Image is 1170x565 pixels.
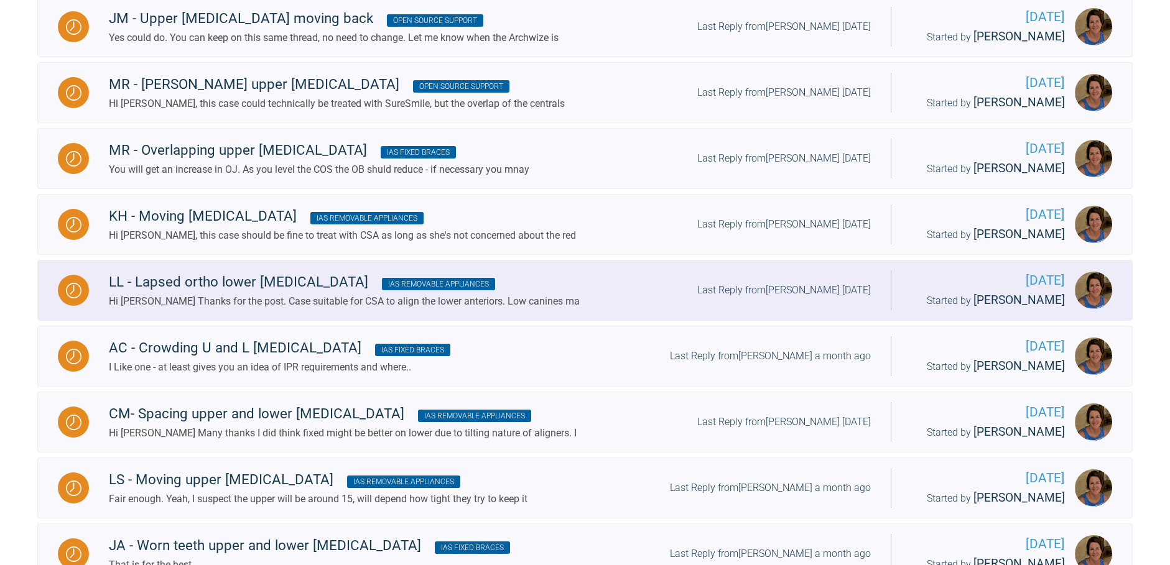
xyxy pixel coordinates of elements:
a: WaitingKH - Moving [MEDICAL_DATA] IAS Removable AppliancesHi [PERSON_NAME], this case should be f... [37,194,1133,255]
div: JA - Worn teeth upper and lower [MEDICAL_DATA] [109,535,510,557]
img: Margaret De Verteuil [1075,403,1112,441]
span: [PERSON_NAME] [973,95,1065,109]
div: Last Reply from [PERSON_NAME] [DATE] [697,282,871,298]
div: Started by [911,357,1065,376]
span: [DATE] [911,336,1065,357]
span: [DATE] [911,73,1065,93]
img: Waiting [66,19,81,35]
img: Margaret De Verteuil [1075,74,1112,111]
span: IAS Fixed Braces [381,146,456,158]
div: Hi [PERSON_NAME], this case should be fine to treat with CSA as long as she's not concerned about... [109,227,576,244]
span: [DATE] [911,534,1065,554]
a: WaitingMR - Overlapping upper [MEDICAL_DATA] IAS Fixed BracesYou will get an increase in OJ. As y... [37,128,1133,189]
div: JM - Upper [MEDICAL_DATA] moving back [109,7,559,30]
img: Margaret De Verteuil [1075,8,1112,45]
div: Last Reply from [PERSON_NAME] [DATE] [697,216,871,232]
img: Waiting [66,546,81,562]
span: [PERSON_NAME] [973,490,1065,505]
div: Started by [911,159,1065,178]
span: IAS Removable Appliances [347,475,460,488]
a: WaitingCM- Spacing upper and lower [MEDICAL_DATA] IAS Removable AppliancesHi [PERSON_NAME] Many t... [37,392,1133,452]
img: Margaret De Verteuil [1075,272,1112,309]
img: Waiting [66,415,81,430]
div: Fair enough. Yeah, I suspect the upper will be around 15, will depend how tight they try to keep it [109,491,527,507]
div: Last Reply from [PERSON_NAME] [DATE] [697,19,871,35]
div: Hi [PERSON_NAME] Many thanks I did think fixed might be better on lower due to tilting nature of ... [109,425,577,441]
div: KH - Moving [MEDICAL_DATA] [109,205,576,227]
div: Yes could do. You can keep on this same thread, no need to change. Let me know when the Archwize is [109,30,559,46]
div: Started by [911,225,1065,244]
span: [DATE] [911,468,1065,489]
div: AC - Crowding U and L [MEDICAL_DATA] [109,337,450,359]
div: Started by [911,27,1065,47]
div: MR - [PERSON_NAME] upper [MEDICAL_DATA] [109,73,565,96]
span: [PERSON_NAME] [973,293,1065,307]
img: Waiting [66,349,81,364]
img: Waiting [66,217,81,232]
span: [PERSON_NAME] [973,425,1065,439]
div: LL - Lapsed ortho lower [MEDICAL_DATA] [109,271,580,293]
span: [DATE] [911,204,1065,225]
div: Last Reply from [PERSON_NAME] [DATE] [697,85,871,101]
span: IAS Removable Appliances [418,410,531,422]
div: Hi [PERSON_NAME], this case could technically be treated with SureSmile, but the overlap of the c... [109,96,565,112]
span: [DATE] [911,7,1065,27]
span: [DATE] [911,270,1065,291]
span: [PERSON_NAME] [973,227,1065,241]
span: IAS Removable Appliances [310,212,424,224]
a: WaitingLL - Lapsed ortho lower [MEDICAL_DATA] IAS Removable AppliancesHi [PERSON_NAME] Thanks for... [37,260,1133,321]
a: WaitingLS - Moving upper [MEDICAL_DATA] IAS Removable AppliancesFair enough. Yeah, I suspect the ... [37,457,1133,518]
img: Waiting [66,480,81,496]
span: [PERSON_NAME] [973,359,1065,373]
div: CM- Spacing upper and lower [MEDICAL_DATA] [109,403,577,425]
span: Open Source Support [413,80,509,93]
span: IAS Removable Appliances [382,278,495,290]
img: Margaret De Verteuil [1075,140,1112,177]
div: Hi [PERSON_NAME] Thanks for the post. Case suitable for CSA to align the lower anteriors. Low can... [109,293,580,310]
div: Started by [911,93,1065,113]
a: WaitingMR - [PERSON_NAME] upper [MEDICAL_DATA] Open Source SupportHi [PERSON_NAME], this case cou... [37,62,1133,123]
div: You will get an increase in OJ. As you level the COS the OB shuld reduce - if necessary you mnay [109,162,529,178]
span: IAS Fixed Braces [435,541,510,554]
img: Margaret De Verteuil [1075,469,1112,507]
img: Waiting [66,151,81,167]
img: Waiting [66,85,81,101]
span: [PERSON_NAME] [973,161,1065,175]
div: MR - Overlapping upper [MEDICAL_DATA] [109,139,529,162]
span: [DATE] [911,139,1065,159]
div: Started by [911,291,1065,310]
img: Margaret De Verteuil [1075,338,1112,375]
div: Started by [911,423,1065,442]
span: IAS Fixed Braces [375,344,450,356]
div: LS - Moving upper [MEDICAL_DATA] [109,469,527,491]
div: I Like one - at least gives you an idea of IPR requirements and where.. [109,359,450,375]
img: Waiting [66,283,81,298]
a: WaitingAC - Crowding U and L [MEDICAL_DATA] IAS Fixed BracesI Like one - at least gives you an id... [37,326,1133,387]
span: [PERSON_NAME] [973,29,1065,44]
img: Margaret De Verteuil [1075,206,1112,243]
div: Last Reply from [PERSON_NAME] a month ago [670,480,871,496]
div: Started by [911,489,1065,508]
span: [DATE] [911,402,1065,423]
span: Open Source Support [387,14,483,27]
div: Last Reply from [PERSON_NAME] [DATE] [697,150,871,167]
div: Last Reply from [PERSON_NAME] [DATE] [697,414,871,430]
div: Last Reply from [PERSON_NAME] a month ago [670,348,871,364]
div: Last Reply from [PERSON_NAME] a month ago [670,546,871,562]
